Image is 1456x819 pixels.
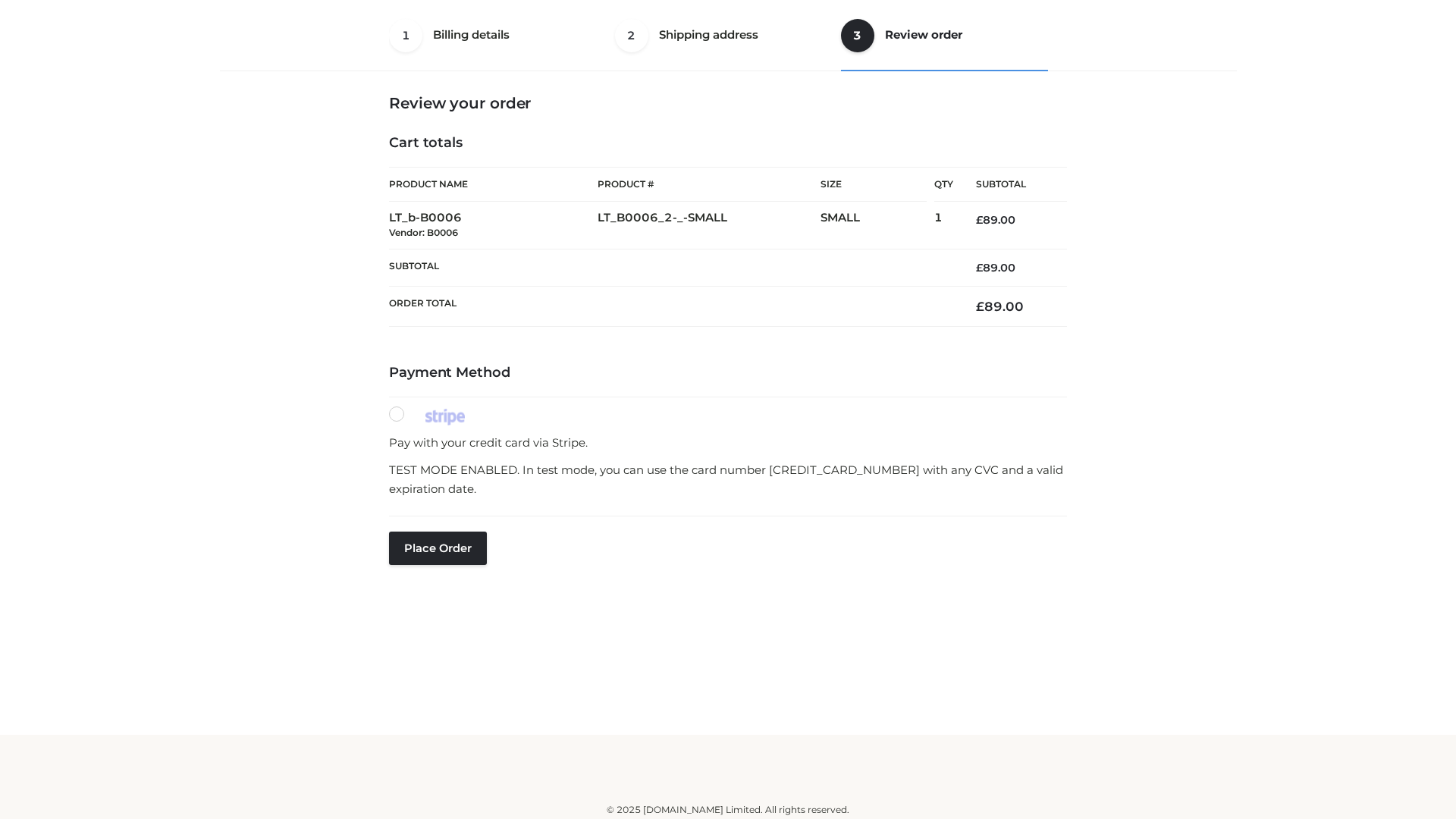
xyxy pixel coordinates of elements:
[389,287,953,327] th: Order Total
[934,167,953,202] th: Qty
[934,202,953,249] td: 1
[389,249,953,286] th: Subtotal
[976,299,984,314] span: £
[389,135,1067,152] h4: Cart totals
[598,202,821,249] td: LT_B0006_2-_-SMALL
[953,168,1067,202] th: Subtotal
[389,532,487,565] button: Place order
[389,202,598,249] td: LT_b-B0006
[976,299,1024,314] bdi: 89.00
[976,213,1015,227] bdi: 89.00
[821,202,934,249] td: SMALL
[389,94,1067,112] h3: Review your order
[389,365,1067,381] h4: Payment Method
[976,261,1015,275] bdi: 89.00
[976,213,983,227] span: £
[225,802,1231,817] div: © 2025 [DOMAIN_NAME] Limited. All rights reserved.
[389,460,1067,499] p: TEST MODE ENABLED. In test mode, you can use the card number [CREDIT_CARD_NUMBER] with any CVC an...
[389,167,598,202] th: Product Name
[598,167,821,202] th: Product #
[976,261,983,275] span: £
[389,227,458,238] small: Vendor: B0006
[821,168,927,202] th: Size
[389,433,1067,453] p: Pay with your credit card via Stripe.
